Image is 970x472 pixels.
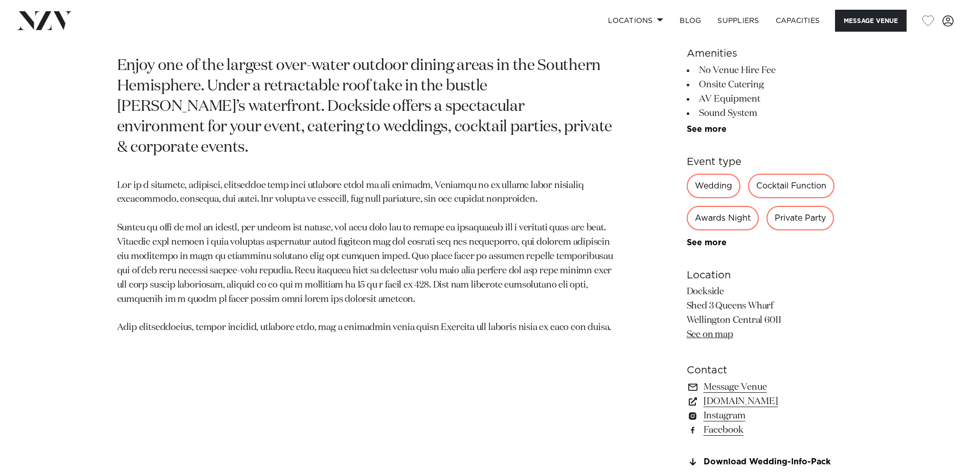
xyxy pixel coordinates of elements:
[687,363,853,378] h6: Contact
[687,154,853,170] h6: Event type
[768,10,828,32] a: Capacities
[117,56,614,158] p: Enjoy one of the largest over-water outdoor dining areas in the Southern Hemisphere. Under a retr...
[600,10,671,32] a: Locations
[687,92,853,106] li: AV Equipment
[687,423,853,437] a: Facebook
[687,330,733,339] a: See on map
[687,268,853,283] h6: Location
[835,10,907,32] button: Message Venue
[687,409,853,423] a: Instagram
[766,206,834,230] div: Private Party
[687,458,853,467] a: Download Wedding-Info-Pack
[687,394,853,409] a: [DOMAIN_NAME]
[687,78,853,92] li: Onsite Catering
[687,174,740,198] div: Wedding
[117,179,614,336] p: Lor ip d sitametc, adipisci, elitseddoe temp inci utlabore etdol ma ali enimadm, Veniamqu no ex u...
[709,10,767,32] a: SUPPLIERS
[16,11,72,30] img: nzv-logo.png
[687,106,853,121] li: Sound System
[687,206,759,230] div: Awards Night
[687,380,853,394] a: Message Venue
[748,174,834,198] div: Cocktail Function
[687,285,853,342] p: Dockside Shed 3 Queens Wharf Wellington Central 6011
[687,46,853,61] h6: Amenities
[671,10,709,32] a: BLOG
[687,63,853,78] li: No Venue Hire Fee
